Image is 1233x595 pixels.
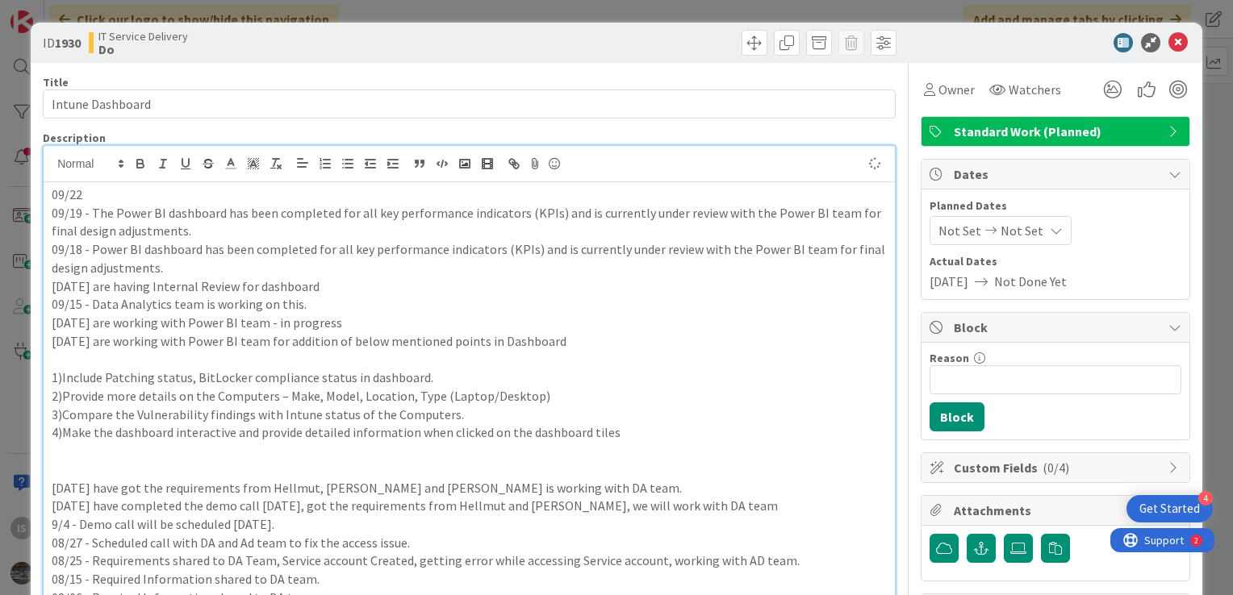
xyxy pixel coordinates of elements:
b: Do [98,43,188,56]
span: IT Service Delivery [98,30,188,43]
p: 2)Provide more details on the Computers – Make, Model, Location, Type (Laptop/Desktop) [52,387,887,406]
span: Standard Work (Planned) [954,122,1160,141]
p: 9/4 - Demo call will be scheduled [DATE]. [52,515,887,534]
label: Title [43,75,69,89]
span: [DATE] [930,272,968,291]
span: Custom Fields [954,458,1160,477]
p: [DATE] are working with Power BI team for addition of below mentioned points in Dashboard [52,332,887,351]
p: 08/27 - Scheduled call with DA and Ad team to fix the access issue. [52,534,887,552]
p: 3)Compare the Vulnerability findings with Intune status of the Computers. [52,406,887,424]
b: 1930 [55,35,81,51]
p: [DATE] are having Internal Review for dashboard [52,277,887,296]
p: 4)Make the dashboard interactive and provide detailed information when clicked on the dashboard t... [52,423,887,442]
span: Watchers [1009,80,1061,99]
div: Open Get Started checklist, remaining modules: 4 [1126,495,1213,522]
span: Support [34,2,73,22]
span: Block [954,318,1160,337]
p: 08/25 - Requirements shared to DA Team, Service account Created, getting error while accessing Se... [52,551,887,570]
p: [DATE] are working with Power BI team - in progress [52,314,887,332]
p: [DATE] have completed the demo call [DATE], got the requirements from Hellmut and [PERSON_NAME], ... [52,497,887,515]
span: Not Set [1001,221,1043,240]
p: 09/22 [52,185,887,204]
button: Block [930,402,984,431]
span: Dates [954,164,1160,184]
div: Get Started [1139,501,1200,517]
p: 09/15 - Data Analytics team is working on this. [52,295,887,314]
span: ID [43,33,81,52]
span: Not Done Yet [994,272,1067,291]
span: Attachments [954,501,1160,520]
span: Actual Dates [930,253,1181,270]
div: 2 [84,6,88,19]
p: 09/18 - Power BI dashboard has been completed for all key performance indicators (KPIs) and is cu... [52,240,887,277]
div: 4 [1198,491,1213,506]
p: 09/19 - The Power BI dashboard has been completed for all key performance indicators (KPIs) and i... [52,204,887,240]
p: [DATE] have got the requirements from Hellmut, [PERSON_NAME] and [PERSON_NAME] is working with DA... [52,479,887,497]
span: Not Set [938,221,981,240]
input: type card name here... [43,89,896,119]
p: 1)Include Patching status, BitLocker compliance status in dashboard. [52,368,887,387]
label: Reason [930,351,969,365]
span: Description [43,131,106,145]
span: Owner [938,80,975,99]
span: Planned Dates [930,198,1181,214]
p: 08/15 - Required Information shared to DA team. [52,570,887,589]
span: ( 0/4 ) [1043,460,1069,476]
